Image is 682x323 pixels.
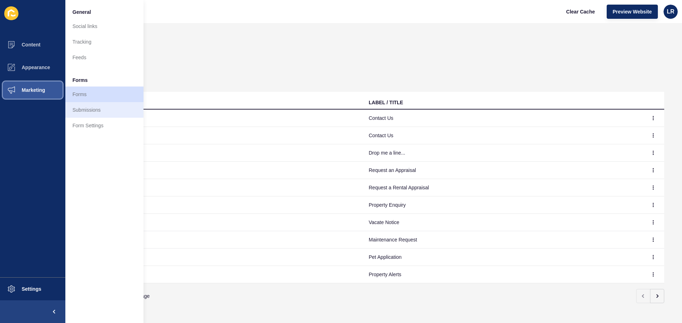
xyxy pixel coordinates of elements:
[83,249,363,266] td: Pet Application
[65,18,144,34] a: Social links
[65,118,144,133] a: Form Settings
[560,5,601,19] button: Clear Cache
[83,144,363,162] td: Agent Contact
[65,102,144,118] a: Submissions
[363,196,643,214] td: Property Enquiry
[65,50,144,65] a: Feeds
[613,8,652,15] span: Preview Website
[369,99,403,106] div: LABEL / TITLE
[72,77,88,84] span: Forms
[83,51,664,66] p: Create/edit forms
[83,214,363,231] td: Vacate Notice
[65,34,144,50] a: Tracking
[363,266,643,283] td: Property Alerts
[363,162,643,179] td: Request an Appraisal
[83,196,363,214] td: Property Enquiry
[363,214,643,231] td: Vacate Notice
[65,87,144,102] a: Forms
[667,8,674,15] span: LR
[83,110,363,127] td: Contact Form
[83,41,664,51] h1: Forms
[363,144,643,162] td: Drop me a line...
[363,110,643,127] td: Contact Us
[363,127,643,144] td: Contact Us
[363,179,643,196] td: Request a Rental Appraisal
[83,231,363,249] td: Maintenance Request
[83,179,363,196] td: Rental Appraisal
[607,5,658,19] button: Preview Website
[363,231,643,249] td: Maintenance Request
[83,266,363,283] td: Property Alerts
[72,9,91,16] span: General
[363,249,643,266] td: Pet Application
[83,162,363,179] td: Sales/Market Appraisal
[566,8,595,15] span: Clear Cache
[83,127,363,144] td: Agency contact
